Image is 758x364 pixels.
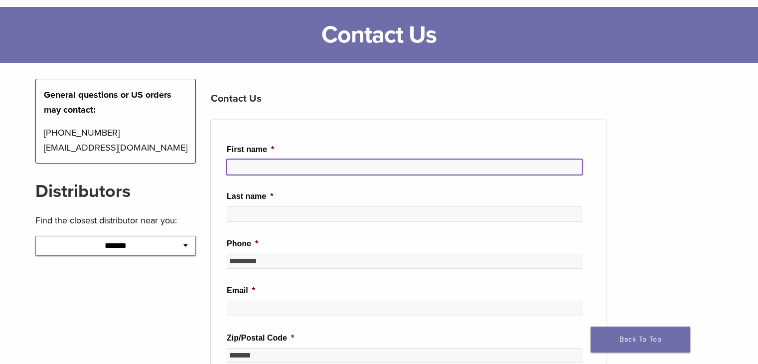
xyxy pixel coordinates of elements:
strong: General questions or US orders may contact: [44,89,171,115]
label: Email [227,286,255,296]
label: First name [227,145,274,155]
a: Back To Top [591,327,690,353]
h3: Contact Us [211,87,606,111]
label: Phone [227,239,258,249]
h2: Distributors [35,180,196,203]
label: Last name [227,191,273,202]
p: Find the closest distributor near you: [35,213,196,228]
p: [PHONE_NUMBER] [EMAIL_ADDRESS][DOMAIN_NAME] [44,125,188,155]
label: Zip/Postal Code [227,333,294,344]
